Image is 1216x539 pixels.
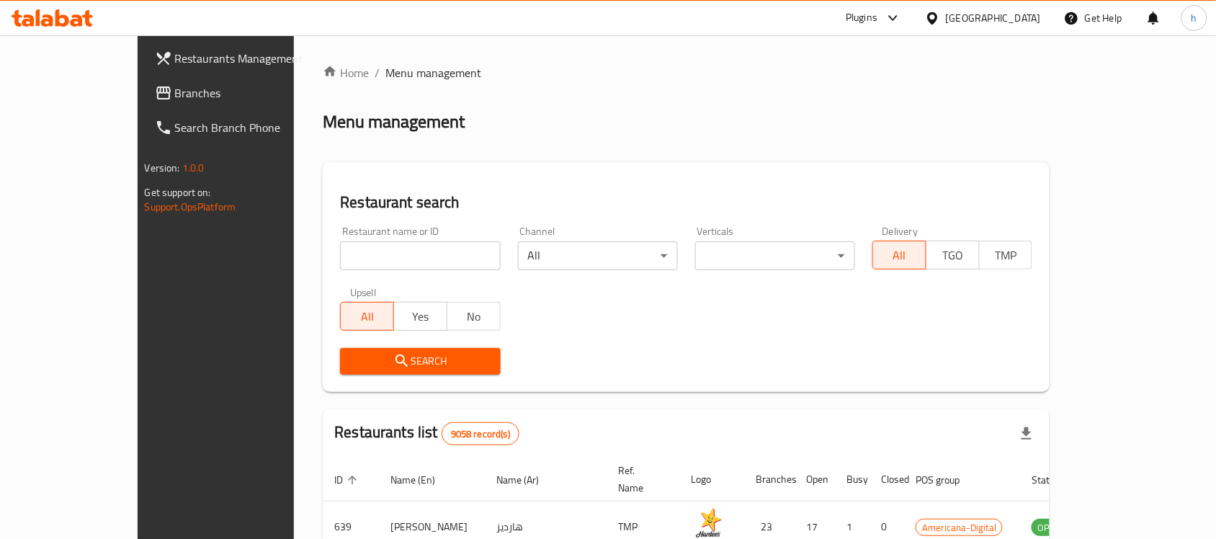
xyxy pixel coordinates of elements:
th: Branches [744,458,795,502]
a: Support.OpsPlatform [145,197,236,216]
div: Total records count [442,422,519,445]
input: Search for restaurant name or ID.. [340,241,500,270]
h2: Menu management [323,110,465,133]
h2: Restaurants list [334,422,519,445]
a: Restaurants Management [143,41,341,76]
button: All [872,241,926,269]
a: Search Branch Phone [143,110,341,145]
a: Branches [143,76,341,110]
span: All [347,306,388,327]
button: Search [340,348,500,375]
span: Yes [400,306,442,327]
span: TMP [985,245,1027,266]
span: Search Branch Phone [175,119,329,136]
span: h [1192,10,1197,26]
nav: breadcrumb [323,64,1050,81]
span: Restaurants Management [175,50,329,67]
div: [GEOGRAPHIC_DATA] [946,10,1041,26]
div: Plugins [846,9,877,27]
div: Export file [1009,416,1044,451]
li: / [375,64,380,81]
button: TMP [979,241,1033,269]
div: All [518,241,678,270]
span: Version: [145,159,180,177]
th: Logo [679,458,744,502]
span: TGO [932,245,974,266]
label: Delivery [882,226,918,236]
button: No [447,302,501,331]
span: ID [334,471,362,489]
span: Branches [175,84,329,102]
th: Busy [835,458,869,502]
span: OPEN [1032,520,1067,536]
th: Closed [869,458,904,502]
span: 1.0.0 [182,159,205,177]
span: POS group [916,471,978,489]
span: Ref. Name [618,462,662,496]
span: 9058 record(s) [442,427,519,441]
button: TGO [926,241,980,269]
th: Open [795,458,835,502]
button: Yes [393,302,447,331]
span: Americana-Digital [916,520,1002,536]
span: All [879,245,921,266]
div: ​ [695,241,855,270]
a: Home [323,64,369,81]
span: Search [352,352,488,370]
span: Name (En) [390,471,454,489]
span: Name (Ar) [496,471,558,489]
span: Status [1032,471,1078,489]
button: All [340,302,394,331]
span: No [453,306,495,327]
h2: Restaurant search [340,192,1032,213]
label: Upsell [350,288,377,298]
div: OPEN [1032,519,1067,536]
span: Menu management [385,64,481,81]
span: Get support on: [145,183,211,202]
